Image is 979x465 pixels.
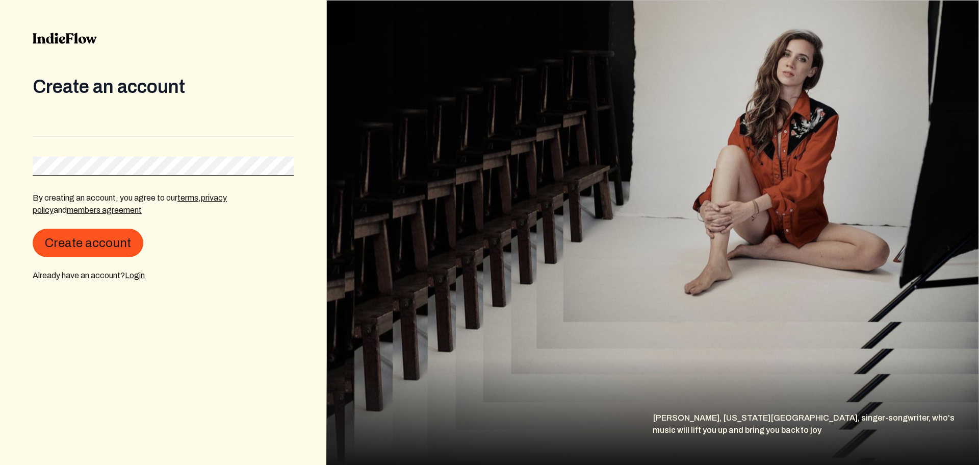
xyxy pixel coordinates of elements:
[33,229,143,257] button: Create account
[33,33,97,44] img: indieflow-logo-black.svg
[33,270,294,282] div: Already have an account?
[33,192,294,216] p: By creating an account, you agree to our , and
[177,193,198,202] a: terms
[33,77,294,97] div: Create an account
[653,412,979,465] div: [PERSON_NAME], [US_STATE][GEOGRAPHIC_DATA], singer-songwriter, who's music will lift you up and b...
[67,206,142,214] a: members agreement
[125,271,145,280] a: Login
